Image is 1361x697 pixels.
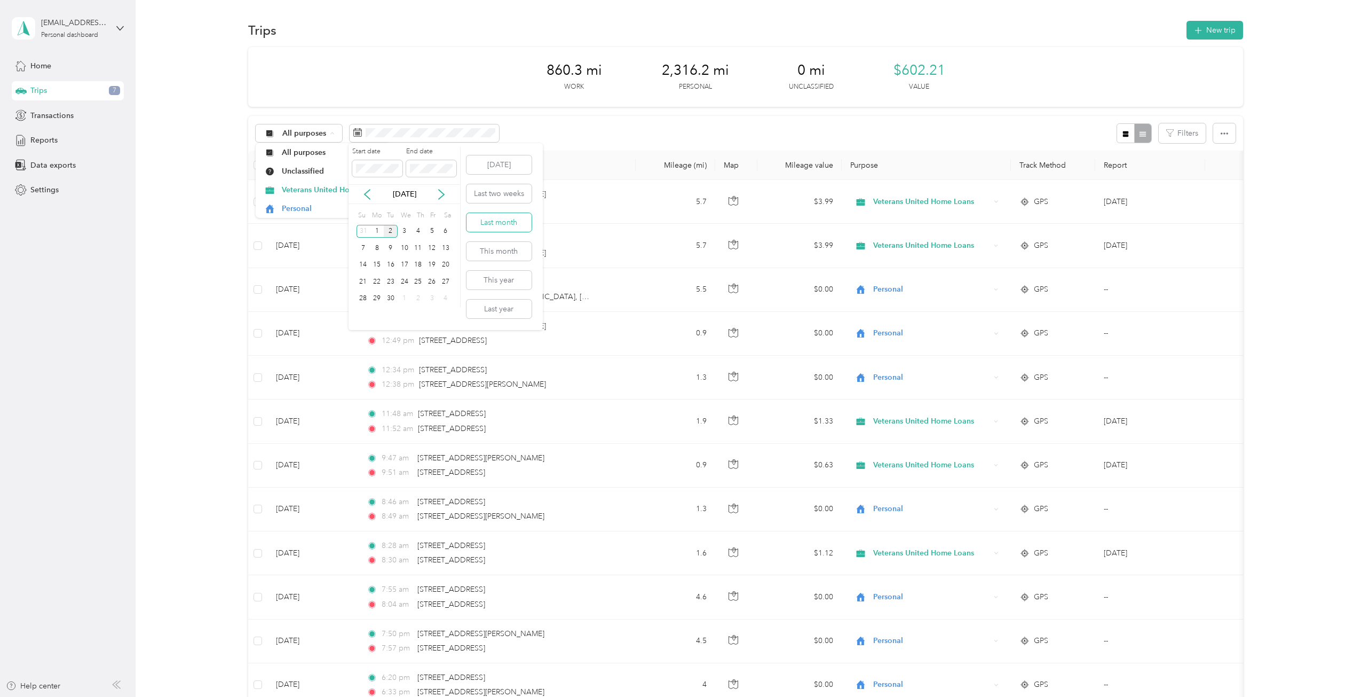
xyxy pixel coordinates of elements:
td: $0.00 [757,620,842,663]
span: Personal [873,635,990,647]
div: 27 [439,275,453,288]
div: We [399,208,412,223]
span: 0 mi [797,62,825,79]
span: Personal [873,591,990,603]
span: 11:48 am [382,408,413,420]
div: 9 [384,241,398,255]
td: 0.9 [636,312,715,356]
span: GPS [1034,372,1048,383]
button: New trip [1186,21,1243,40]
span: GPS [1034,635,1048,647]
span: Reports [30,135,58,146]
label: Start date [352,147,402,156]
td: Aug 2025 [1095,444,1205,488]
div: Sa [442,208,453,223]
div: 22 [370,275,384,288]
span: [STREET_ADDRESS][PERSON_NAME] [419,322,546,331]
td: -- [1095,356,1205,400]
span: Veterans United Home Loans [873,416,990,427]
div: Su [357,208,367,223]
td: $3.99 [757,180,842,224]
span: 11:52 am [382,423,413,435]
button: Filters [1159,123,1206,143]
span: [STREET_ADDRESS][PERSON_NAME] [417,512,544,521]
span: [STREET_ADDRESS][PERSON_NAME] [419,380,546,389]
p: Work [564,82,584,92]
span: GPS [1034,416,1048,427]
span: 7:57 pm [382,643,412,654]
span: Veterans United Home Loans [873,196,990,208]
div: 20 [439,259,453,272]
div: 5 [425,225,439,238]
span: Data exports [30,160,76,171]
div: 25 [411,275,425,288]
td: 1.9 [636,400,715,443]
span: [STREET_ADDRESS] [417,673,485,682]
h1: Trips [248,25,276,36]
td: [DATE] [267,620,358,663]
th: Purpose [842,151,1011,180]
td: [DATE] [267,400,358,443]
span: Personal [873,284,990,295]
span: GPS [1034,196,1048,208]
button: [DATE] [466,155,532,174]
span: Trips [30,85,47,96]
td: Sep 2025 [1095,224,1205,268]
td: -- [1095,575,1205,619]
th: Mileage value [757,151,842,180]
span: [STREET_ADDRESS] [417,644,485,653]
span: All purposes [282,147,383,158]
div: 4 [411,225,425,238]
span: 7:50 pm [382,628,412,640]
div: 3 [398,225,412,238]
span: 9:51 am [382,467,412,479]
div: 19 [425,259,439,272]
td: $0.63 [757,444,842,488]
span: [STREET_ADDRESS] [419,365,487,374]
span: 12:38 pm [382,379,414,390]
th: Mileage (mi) [636,151,715,180]
td: [DATE] [267,224,358,268]
span: [STREET_ADDRESS] [417,468,485,477]
td: Aug 2025 [1095,400,1205,443]
span: [STREET_ADDRESS][PERSON_NAME] [417,629,544,638]
div: 16 [384,259,398,272]
span: GPS [1034,679,1048,691]
td: $0.00 [757,356,842,400]
span: [STREET_ADDRESS] [418,409,486,418]
td: [DATE] [267,356,358,400]
td: $0.00 [757,312,842,356]
span: [STREET_ADDRESS] [418,424,486,433]
th: Track Method [1011,151,1095,180]
span: 8:30 am [382,554,412,566]
span: Veterans United Home Loans [873,240,990,252]
div: 8 [370,241,384,255]
div: 12 [425,241,439,255]
span: 7:55 am [382,584,412,596]
div: 23 [384,275,398,288]
p: [DATE] [382,189,427,200]
div: Personal dashboard [41,32,98,38]
span: [STREET_ADDRESS] [417,600,485,609]
span: Transactions [30,110,74,121]
button: This month [466,242,532,261]
span: Veterans United Home Loans [873,459,990,471]
div: 15 [370,259,384,272]
button: Help center [6,680,60,692]
span: Personal [873,503,990,515]
div: 13 [439,241,453,255]
div: 1 [370,225,384,238]
span: 12:49 pm [382,335,414,347]
span: 6:20 pm [382,672,412,684]
span: Veterans United Home Loans [282,184,383,195]
td: -- [1095,488,1205,531]
span: 8:46 am [382,496,412,508]
th: Map [715,151,757,180]
div: Th [415,208,425,223]
span: 8:04 am [382,599,412,610]
span: 860.3 mi [547,62,602,79]
div: 31 [357,225,370,238]
div: 4 [439,292,453,306]
div: 14 [357,259,370,272]
span: 2,316.2 mi [662,62,729,79]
